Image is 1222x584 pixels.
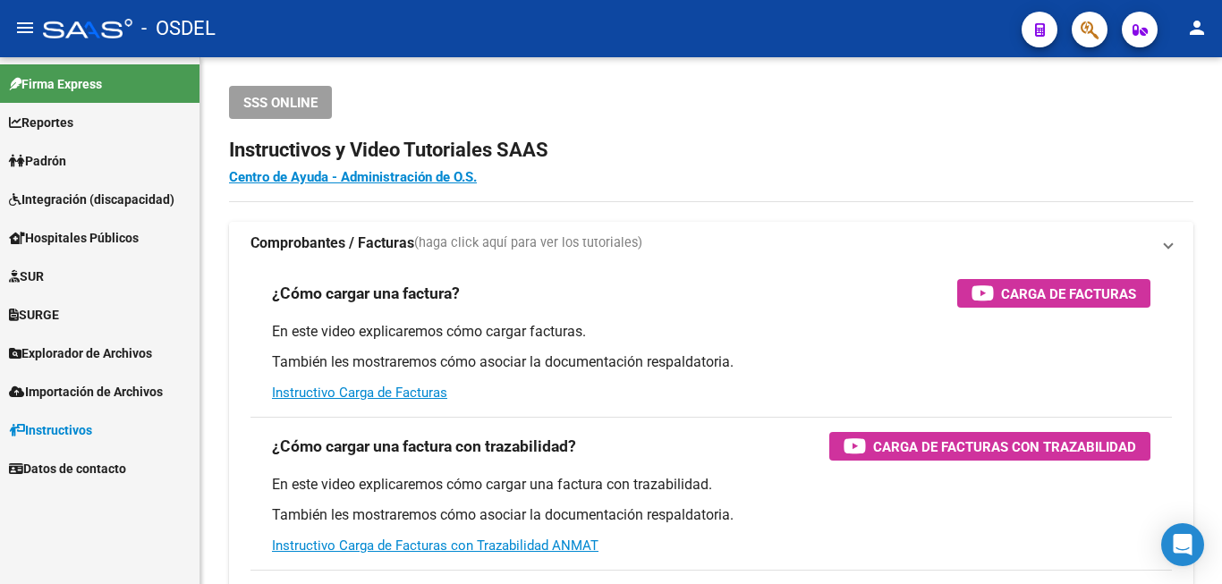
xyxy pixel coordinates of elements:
span: SSS ONLINE [243,95,318,111]
button: Carga de Facturas [957,279,1150,308]
span: SURGE [9,305,59,325]
mat-icon: menu [14,17,36,38]
a: Instructivo Carga de Facturas con Trazabilidad ANMAT [272,537,598,554]
span: Importación de Archivos [9,382,163,402]
span: Padrón [9,151,66,171]
p: También les mostraremos cómo asociar la documentación respaldatoria. [272,505,1150,525]
p: En este video explicaremos cómo cargar una factura con trazabilidad. [272,475,1150,495]
strong: Comprobantes / Facturas [250,233,414,253]
span: Hospitales Públicos [9,228,139,248]
p: En este video explicaremos cómo cargar facturas. [272,322,1150,342]
a: Centro de Ayuda - Administración de O.S. [229,169,477,185]
mat-icon: person [1186,17,1208,38]
a: Instructivo Carga de Facturas [272,385,447,401]
span: Instructivos [9,420,92,440]
span: Explorador de Archivos [9,343,152,363]
p: También les mostraremos cómo asociar la documentación respaldatoria. [272,352,1150,372]
button: SSS ONLINE [229,86,332,119]
div: Open Intercom Messenger [1161,523,1204,566]
span: Carga de Facturas con Trazabilidad [873,436,1136,458]
span: Reportes [9,113,73,132]
mat-expansion-panel-header: Comprobantes / Facturas(haga click aquí para ver los tutoriales) [229,222,1193,265]
h3: ¿Cómo cargar una factura con trazabilidad? [272,434,576,459]
button: Carga de Facturas con Trazabilidad [829,432,1150,461]
span: Firma Express [9,74,102,94]
h3: ¿Cómo cargar una factura? [272,281,460,306]
span: - OSDEL [141,9,216,48]
span: SUR [9,267,44,286]
h2: Instructivos y Video Tutoriales SAAS [229,133,1193,167]
span: Integración (discapacidad) [9,190,174,209]
span: (haga click aquí para ver los tutoriales) [414,233,642,253]
span: Datos de contacto [9,459,126,478]
span: Carga de Facturas [1001,283,1136,305]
